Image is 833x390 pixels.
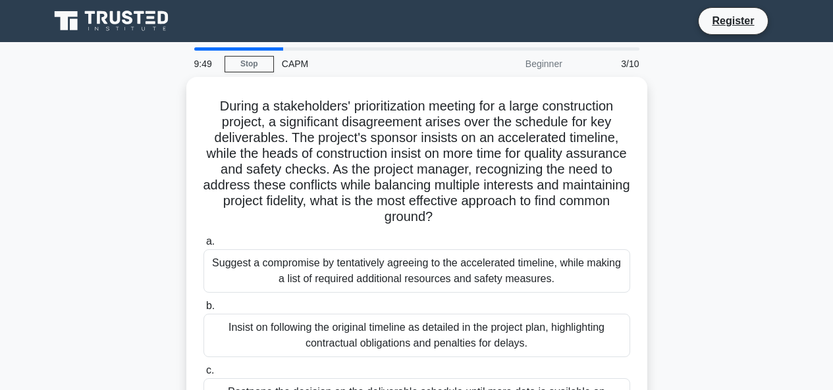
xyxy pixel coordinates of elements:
[206,364,214,376] span: c.
[704,12,762,29] a: Register
[206,300,215,311] span: b.
[274,51,455,77] div: CAPM
[570,51,647,77] div: 3/10
[455,51,570,77] div: Beginner
[225,56,274,72] a: Stop
[203,249,630,293] div: Suggest a compromise by tentatively agreeing to the accelerated timeline, while making a list of ...
[186,51,225,77] div: 9:49
[203,314,630,357] div: Insist on following the original timeline as detailed in the project plan, highlighting contractu...
[202,98,631,226] h5: During a stakeholders' prioritization meeting for a large construction project, a significant dis...
[206,235,215,247] span: a.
